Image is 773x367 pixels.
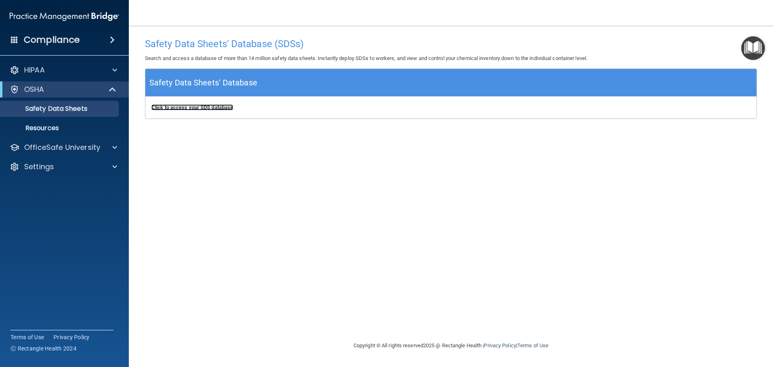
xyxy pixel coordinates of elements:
a: Terms of Use [517,342,548,348]
a: OfficeSafe University [10,143,117,152]
p: OfficeSafe University [24,143,100,152]
a: Privacy Policy [484,342,516,348]
p: OSHA [24,85,44,94]
p: HIPAA [24,65,45,75]
h4: Compliance [24,34,80,46]
h4: Safety Data Sheets' Database (SDSs) [145,39,757,49]
a: Settings [10,162,117,172]
a: Click to access your SDS database [151,104,233,110]
img: PMB logo [10,8,119,25]
button: Open Resource Center [741,36,765,60]
p: Settings [24,162,54,172]
a: Terms of Use [10,333,44,341]
p: Resources [5,124,115,132]
a: OSHA [10,85,117,94]
h5: Safety Data Sheets' Database [149,76,257,90]
a: Privacy Policy [54,333,90,341]
p: Search and access a database of more than 14 million safety data sheets. Instantly deploy SDSs to... [145,54,757,63]
a: HIPAA [10,65,117,75]
p: Safety Data Sheets [5,105,115,113]
iframe: Drift Widget Chat Controller [634,310,763,342]
div: Copyright © All rights reserved 2025 @ Rectangle Health | | [304,333,598,359]
span: Ⓒ Rectangle Health 2024 [10,344,76,352]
